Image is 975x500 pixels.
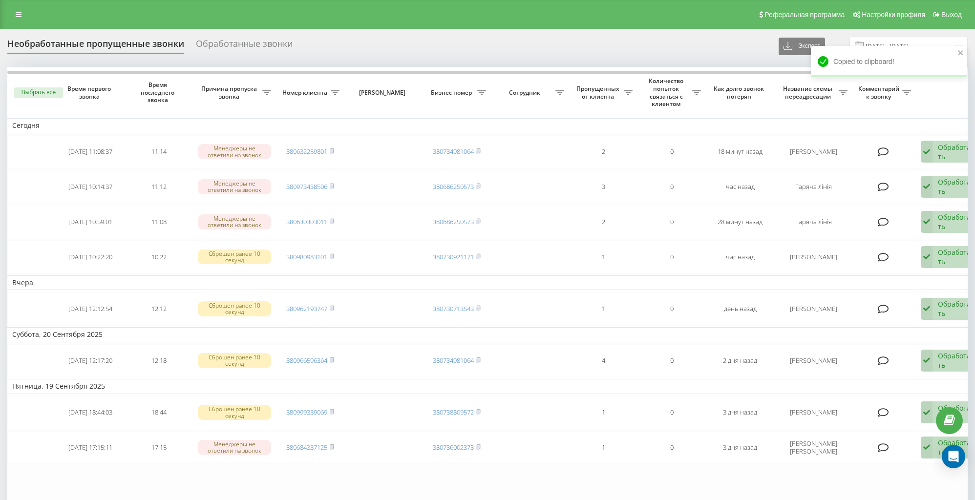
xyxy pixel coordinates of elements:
td: 1 [569,431,637,464]
a: 380738809572 [433,408,474,417]
span: Бизнес номер [427,89,477,97]
td: час назад [706,240,774,273]
td: 2 [569,205,637,238]
a: 380973438506 [286,182,327,191]
td: Гаряча лінія [774,170,852,204]
span: Номер клиента [281,89,331,97]
td: 18:44 [125,396,193,429]
div: Copied to clipboard! [811,46,967,77]
td: [DATE] 11:08:37 [56,135,125,168]
td: [DATE] 17:15:11 [56,431,125,464]
div: Обработать [938,248,972,266]
a: 380686250573 [433,182,474,191]
td: Гаряча лінія [774,205,852,238]
button: Экспорт [779,38,825,55]
td: [PERSON_NAME] [774,292,852,325]
td: 0 [637,135,706,168]
td: [PERSON_NAME] [774,344,852,377]
td: [DATE] 18:44:03 [56,396,125,429]
a: 380736002373 [433,443,474,452]
a: 380686250573 [433,217,474,226]
td: 3 [569,170,637,204]
div: Сброшен ранее 10 секунд [198,353,271,368]
span: Пропущенных от клиента [574,85,624,100]
td: 28 минут назад [706,205,774,238]
td: 3 дня назад [706,431,774,464]
span: Как долго звонок потерян [714,85,766,100]
button: Выбрать все [14,87,63,98]
div: Open Intercom Messenger [942,445,965,468]
a: 380999339069 [286,408,327,417]
td: [DATE] 12:12:54 [56,292,125,325]
a: 380630303011 [286,217,327,226]
span: Реферальная программа [764,11,845,19]
td: 1 [569,240,637,273]
div: Менеджеры не ответили на звонок [198,179,271,194]
td: 4 [569,344,637,377]
span: Время последнего звонка [132,81,185,104]
div: Обработать [938,438,972,457]
td: [DATE] 10:14:37 [56,170,125,204]
td: день назад [706,292,774,325]
td: 0 [637,292,706,325]
div: Обработать [938,299,972,318]
td: [DATE] 10:59:01 [56,205,125,238]
a: 380734981064 [433,147,474,156]
td: 0 [637,205,706,238]
div: Обработать [938,177,972,196]
a: 380966596364 [286,356,327,365]
td: [DATE] 12:17:20 [56,344,125,377]
td: 0 [637,240,706,273]
td: 18 минут назад [706,135,774,168]
td: 0 [637,431,706,464]
td: 0 [637,344,706,377]
td: 11:12 [125,170,193,204]
button: close [957,49,964,58]
div: Менеджеры не ответили на звонок [198,144,271,159]
td: 12:12 [125,292,193,325]
td: час назад [706,170,774,204]
div: Обработать [938,212,972,231]
span: Количество попыток связаться с клиентом [642,77,692,107]
a: 380962193747 [286,304,327,313]
td: 2 дня назад [706,344,774,377]
td: 1 [569,292,637,325]
a: 380730713543 [433,304,474,313]
span: Время первого звонка [64,85,117,100]
td: [PERSON_NAME] [PERSON_NAME] [774,431,852,464]
td: [PERSON_NAME] [774,135,852,168]
span: Сотрудник [496,89,555,97]
td: [DATE] 10:22:20 [56,240,125,273]
div: Менеджеры не ответили на звонок [198,440,271,455]
div: Менеджеры не ответили на звонок [198,214,271,229]
div: Сброшен ранее 10 секунд [198,405,271,419]
span: Комментарий к звонку [857,85,902,100]
td: 12:18 [125,344,193,377]
div: Необработанные пропущенные звонки [7,39,184,54]
td: 1 [569,396,637,429]
div: Обработанные звонки [196,39,293,54]
td: 0 [637,396,706,429]
div: Сброшен ранее 10 секунд [198,250,271,264]
a: 380730921171 [433,252,474,261]
td: 11:14 [125,135,193,168]
span: Название схемы переадресации [779,85,839,100]
div: Обработать [938,351,972,370]
span: Причина пропуска звонка [198,85,262,100]
td: 3 дня назад [706,396,774,429]
td: 17:15 [125,431,193,464]
div: Сброшен ранее 10 секунд [198,301,271,316]
a: 380734981064 [433,356,474,365]
td: 2 [569,135,637,168]
td: 0 [637,170,706,204]
td: [PERSON_NAME] [774,396,852,429]
div: Обработать [938,403,972,422]
a: 380684337125 [286,443,327,452]
td: 10:22 [125,240,193,273]
span: [PERSON_NAME] [353,89,414,97]
td: 11:08 [125,205,193,238]
a: 380980983101 [286,252,327,261]
div: Обработать [938,143,972,161]
a: 380632259801 [286,147,327,156]
td: [PERSON_NAME] [774,240,852,273]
